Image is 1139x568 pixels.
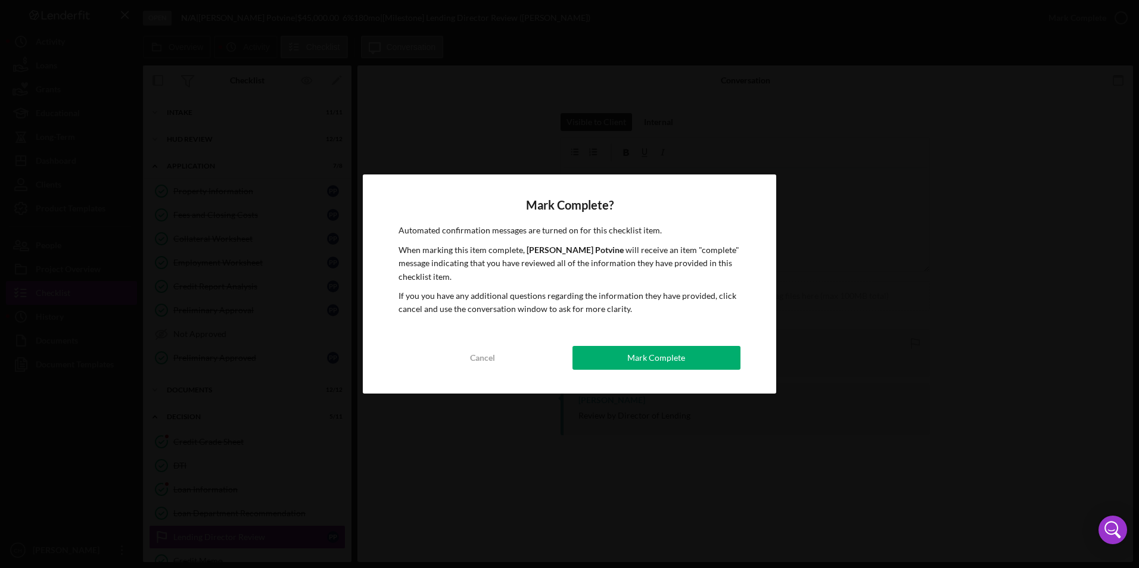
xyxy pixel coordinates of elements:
button: Cancel [399,346,567,370]
p: When marking this item complete, will receive an item "complete" message indicating that you have... [399,244,740,283]
p: If you you have any additional questions regarding the information they have provided, click canc... [399,289,740,316]
b: [PERSON_NAME] Potvine [527,245,624,255]
div: Open Intercom Messenger [1098,516,1127,544]
div: Cancel [470,346,495,370]
div: Mark Complete [627,346,685,370]
p: Automated confirmation messages are turned on for this checklist item. [399,224,740,237]
button: Mark Complete [572,346,740,370]
h4: Mark Complete? [399,198,740,212]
